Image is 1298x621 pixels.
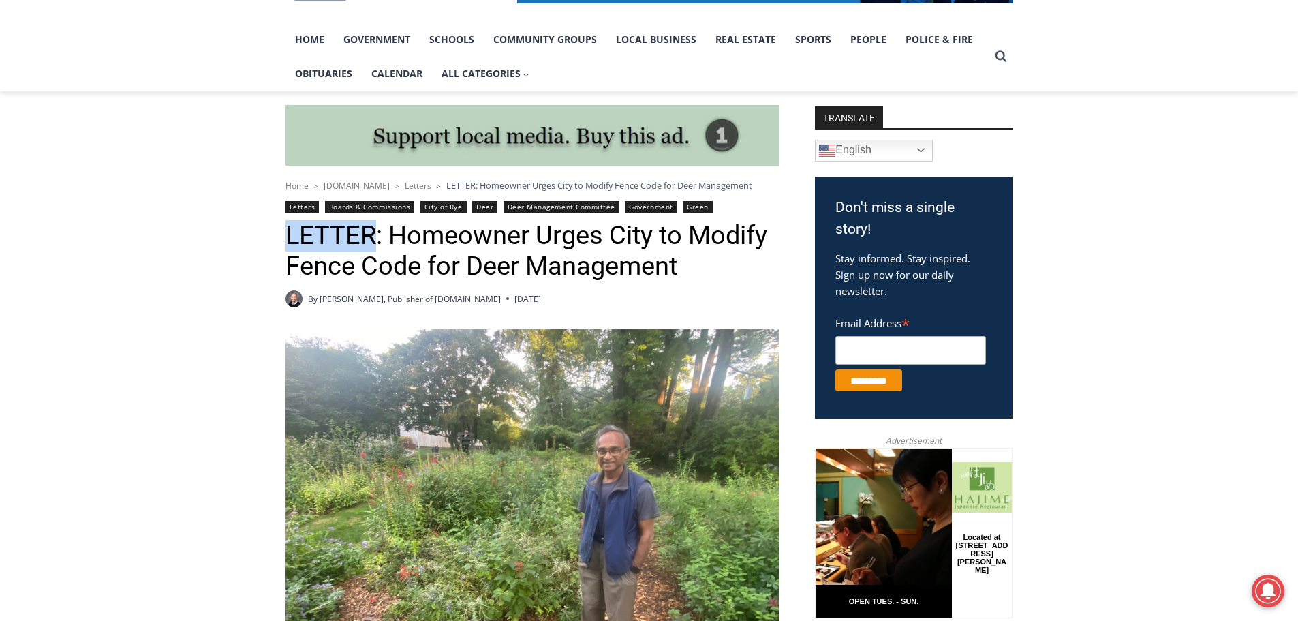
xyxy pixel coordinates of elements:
a: Calendar [362,57,432,91]
a: Government [334,22,420,57]
span: Advertisement [872,434,955,447]
a: Letters [285,201,320,213]
a: People [841,22,896,57]
a: Green [683,201,713,213]
a: [DOMAIN_NAME] [324,180,390,192]
a: Community Groups [484,22,606,57]
a: Boards & Commissions [325,201,415,213]
span: LETTER: Homeowner Urges City to Modify Fence Code for Deer Management [446,179,752,192]
span: > [395,181,399,191]
span: Intern @ [DOMAIN_NAME] [356,136,632,166]
a: Real Estate [706,22,786,57]
a: City of Rye [420,201,467,213]
label: Email Address [835,309,986,334]
a: Obituaries [285,57,362,91]
h1: LETTER: Homeowner Urges City to Modify Fence Code for Deer Management [285,220,779,282]
a: [PERSON_NAME], Publisher of [DOMAIN_NAME] [320,293,501,305]
div: Located at [STREET_ADDRESS][PERSON_NAME] [140,85,194,163]
a: Deer Management Committee [504,201,619,213]
a: Sports [786,22,841,57]
img: support local media, buy this ad [285,105,779,166]
a: Home [285,180,309,192]
span: By [308,292,318,305]
a: Author image [285,290,303,307]
a: Intern @ [DOMAIN_NAME] [328,132,660,170]
strong: TRANSLATE [815,106,883,128]
span: > [314,181,318,191]
a: Open Tues. - Sun. [PHONE_NUMBER] [1,137,137,170]
a: Schools [420,22,484,57]
nav: Primary Navigation [285,22,989,91]
span: Open Tues. - Sun. [PHONE_NUMBER] [4,140,134,192]
a: Home [285,22,334,57]
a: Government [625,201,677,213]
a: Letters [405,180,431,192]
p: Stay informed. Stay inspired. Sign up now for our daily newsletter. [835,250,992,299]
img: en [819,142,835,159]
span: > [437,181,441,191]
button: Child menu of All Categories [432,57,540,91]
nav: Breadcrumbs [285,179,779,192]
a: English [815,140,933,162]
time: [DATE] [514,292,541,305]
button: View Search Form [989,44,1013,69]
a: Deer [472,201,497,213]
h3: Don't miss a single story! [835,197,992,240]
a: Local Business [606,22,706,57]
div: "The first chef I interviewed talked about coming to [GEOGRAPHIC_DATA] from [GEOGRAPHIC_DATA] in ... [344,1,644,132]
a: Police & Fire [896,22,983,57]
